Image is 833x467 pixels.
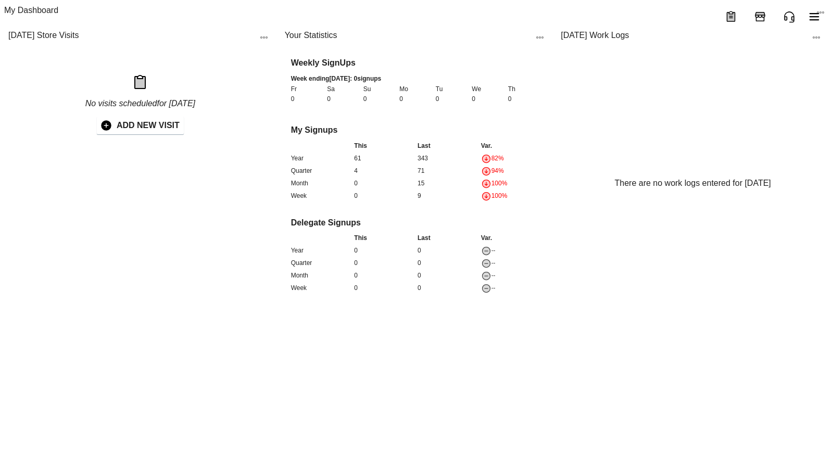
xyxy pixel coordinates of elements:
[327,94,361,105] div: 0
[354,141,415,152] div: This
[291,166,352,176] div: Quarter
[354,271,415,281] div: 0
[354,283,415,294] div: 0
[491,272,496,279] span: --
[491,166,504,176] div: 94%
[81,91,199,117] p: No visits scheduled for [DATE]
[354,191,415,201] div: 0
[418,154,479,164] div: 343
[291,246,352,256] div: Year
[472,84,506,95] div: We
[491,191,508,201] div: 100%
[472,94,506,105] div: 0
[291,154,352,164] div: Year
[354,154,415,164] div: 61
[291,258,352,269] div: Quarter
[285,29,530,46] div: Your Statistics
[561,29,806,46] div: [DATE] Work Logs
[399,94,434,105] div: 0
[354,233,415,244] div: This
[363,84,398,95] div: Su
[291,74,542,84] span: Week ending [DATE] : 0 signups
[354,166,415,176] div: 4
[748,4,773,29] button: Add Store Visit
[508,84,542,95] div: Th
[8,29,254,46] div: [DATE] Store Visits
[97,117,184,134] button: ADD NEW VISIT
[418,271,479,281] div: 0
[718,4,743,29] button: menu
[418,283,479,294] div: 0
[508,94,542,105] div: 0
[354,246,415,256] div: 0
[291,283,352,294] div: Week
[418,246,479,256] div: 0
[418,233,479,244] div: Last
[436,94,470,105] div: 0
[481,141,542,152] div: Var.
[291,84,325,95] div: Fr
[418,179,479,189] div: 15
[418,141,479,152] div: Last
[802,4,827,29] button: menu
[291,191,352,201] div: Week
[418,191,479,201] div: 9
[491,247,496,254] span: --
[363,94,398,105] div: 0
[491,284,496,292] span: --
[291,271,352,281] div: Month
[291,123,338,137] p: My Signups
[491,154,504,164] div: 82%
[491,259,496,267] span: --
[327,84,361,95] div: Sa
[291,179,352,189] div: Month
[418,258,479,269] div: 0
[291,216,361,230] p: Delegate Signups
[354,179,415,189] div: 0
[777,4,802,29] button: Quick Call
[418,166,479,176] div: 71
[615,177,771,190] p: There are no work logs entered for [DATE]
[291,94,325,105] div: 0
[491,179,508,189] div: 100%
[481,233,542,244] div: Var.
[436,84,470,95] div: Tu
[354,258,415,269] div: 0
[291,56,356,70] p: Weekly SignUps
[399,84,434,95] div: Mo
